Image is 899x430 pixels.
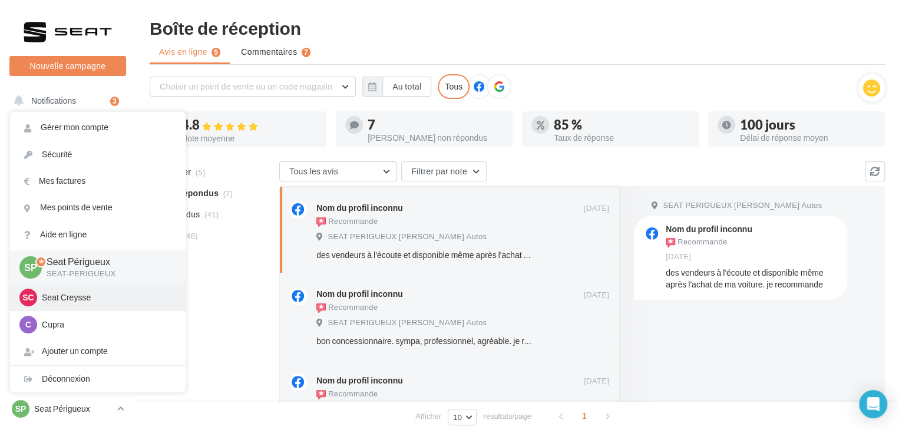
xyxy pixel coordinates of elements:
div: bon concessionnaire. sympa, professionnel, agréable. je recommande [316,335,533,347]
button: Au total [362,77,431,97]
span: (48) [183,231,197,240]
span: SEAT PERIGUEUX [PERSON_NAME] Autos [328,317,487,328]
button: Notifications 3 [7,88,124,113]
span: SP [24,260,37,274]
span: [DATE] [584,203,609,214]
img: recommended.png [666,238,675,247]
div: Tous [438,74,470,99]
a: Boîte de réception12 [7,147,128,172]
p: Seat Creysse [42,292,171,303]
div: Nom du profil inconnu [316,202,403,214]
span: SP [15,403,27,415]
div: Taux de réponse [554,134,689,142]
button: Au total [382,77,431,97]
p: Seat Périgueux [34,403,113,415]
div: Déconnexion [10,366,186,392]
img: recommended.png [316,303,326,313]
div: Nom du profil inconnu [316,288,403,300]
a: SMS unitaire [7,207,128,231]
div: Open Intercom Messenger [859,390,887,418]
span: [DATE] [584,290,609,300]
div: Recommande [316,302,378,314]
span: résultats/page [483,411,531,422]
div: Note moyenne [181,134,317,143]
a: Gérer mon compte [10,114,186,141]
div: Recommande [316,389,378,401]
span: Campagnes DataOnDemand [29,397,121,422]
a: Sécurité [10,141,186,168]
img: recommended.png [316,217,326,227]
img: recommended.png [316,390,326,399]
a: Opérations [7,118,128,143]
button: Tous les avis [279,161,397,181]
div: Recommande [316,216,378,228]
div: Nom du profil inconnu [666,225,752,233]
div: 3 [110,97,119,106]
div: [PERSON_NAME] non répondus [368,134,503,142]
div: 7 [368,118,503,131]
span: Tous les avis [289,166,338,176]
div: 7 [302,48,310,57]
span: (5) [196,167,206,177]
p: Cupra [42,319,171,330]
button: 10 [448,409,477,425]
div: Délai de réponse moyen [740,134,875,142]
a: PLV et print personnalisable [7,353,128,388]
a: Médiathèque [7,295,128,319]
span: C [25,319,31,330]
div: Nom du profil inconnu [316,375,403,386]
a: Contacts [7,265,128,290]
div: 85 % [554,118,689,131]
span: SEAT PERIGUEUX [PERSON_NAME] Autos [663,200,822,211]
a: Aide en ligne [10,221,186,248]
a: Visibilité en ligne [7,177,128,202]
span: SC [22,292,34,303]
span: [DATE] [584,376,609,386]
a: SP Seat Périgueux [9,398,126,420]
div: Boîte de réception [150,19,885,37]
span: 1 [575,406,594,425]
span: Choisir un point de vente ou un code magasin [160,81,332,91]
a: Mes factures [10,168,186,194]
span: Notifications [31,95,76,105]
div: Ajouter un compte [10,338,186,365]
span: (41) [204,210,219,219]
button: Nouvelle campagne [9,56,126,76]
button: Choisir un point de vente ou un code magasin [150,77,356,97]
span: [DATE] [666,252,691,262]
div: des vendeurs à l'écoute et disponible même après l'achat de ma voiture. je recommande [316,249,533,261]
a: Mes points de vente [10,194,186,221]
span: Afficher [415,411,441,422]
div: 4.8 [181,118,317,132]
a: Calendrier [7,323,128,348]
span: 10 [453,412,462,422]
div: 100 jours [740,118,875,131]
div: Recommande [666,236,727,249]
a: Campagnes [7,236,128,260]
div: des vendeurs à l'écoute et disponible même après l'achat de ma voiture. je recommande [666,267,838,290]
span: Commentaires [241,46,297,58]
span: SEAT PERIGUEUX [PERSON_NAME] Autos [328,231,487,242]
p: SEAT-PERIGUEUX [47,269,167,279]
p: Seat Périgueux [47,255,167,269]
button: Filtrer par note [401,161,487,181]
